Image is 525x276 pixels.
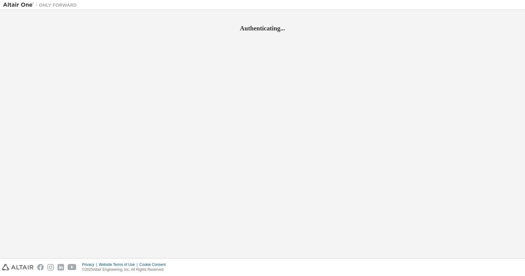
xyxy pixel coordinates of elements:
[99,262,139,267] div: Website Terms of Use
[82,267,169,272] p: © 2025 Altair Engineering, Inc. All Rights Reserved.
[47,264,54,270] img: instagram.svg
[68,264,77,270] img: youtube.svg
[139,262,169,267] div: Cookie Consent
[3,24,522,32] h2: Authenticating...
[2,264,34,270] img: altair_logo.svg
[58,264,64,270] img: linkedin.svg
[37,264,44,270] img: facebook.svg
[3,2,80,8] img: Altair One
[82,262,99,267] div: Privacy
